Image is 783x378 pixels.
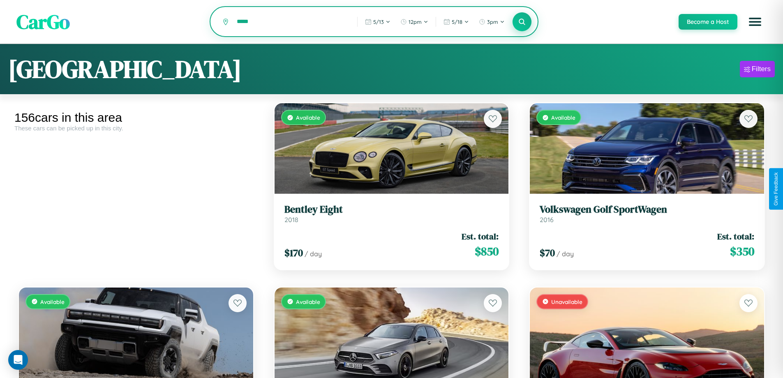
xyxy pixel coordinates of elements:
span: 2016 [540,216,554,224]
button: Become a Host [679,14,737,30]
a: Volkswagen Golf SportWagen2016 [540,204,754,224]
div: Give Feedback [773,172,779,206]
span: $ 70 [540,246,555,260]
button: 5/18 [439,15,473,28]
span: 5 / 18 [452,19,462,25]
div: These cars can be picked up in this city. [14,125,258,132]
span: Est. total: [717,230,754,242]
button: 5/13 [361,15,395,28]
span: Available [40,298,65,305]
span: Available [296,298,320,305]
span: 2018 [284,216,298,224]
button: 3pm [475,15,509,28]
span: CarGo [16,8,70,35]
div: 156 cars in this area [14,111,258,125]
span: Available [296,114,320,121]
span: Available [551,114,575,121]
span: / day [305,250,322,258]
span: $ 170 [284,246,303,260]
span: 5 / 13 [373,19,384,25]
span: Est. total: [462,230,499,242]
div: Filters [752,65,771,73]
button: Filters [740,61,775,77]
button: 12pm [396,15,432,28]
h1: [GEOGRAPHIC_DATA] [8,52,242,86]
h3: Volkswagen Golf SportWagen [540,204,754,216]
span: 12pm [409,19,422,25]
span: $ 850 [475,243,499,260]
span: Unavailable [551,298,582,305]
div: Open Intercom Messenger [8,350,28,370]
button: Open menu [744,10,767,33]
span: 3pm [487,19,498,25]
span: / day [557,250,574,258]
h3: Bentley Eight [284,204,499,216]
span: $ 350 [730,243,754,260]
a: Bentley Eight2018 [284,204,499,224]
